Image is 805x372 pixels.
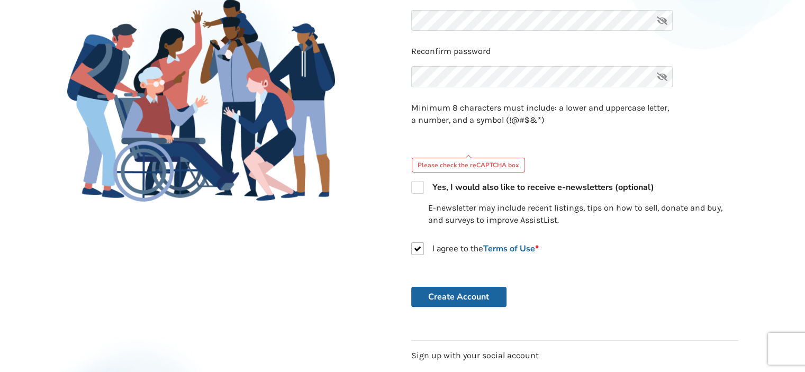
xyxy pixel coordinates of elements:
p: Minimum 8 characters must include: a lower and uppercase letter, a number, and a symbol (!@#$&*) [411,102,673,126]
p: E-newsletter may include recent listings, tips on how to sell, donate and buy, and surveys to imp... [428,202,738,226]
div: Please check the reCAPTCHA box [412,158,525,173]
p: Reconfirm password [411,46,738,58]
button: Create Account [411,287,506,307]
label: I agree to the [411,242,539,255]
a: Terms of Use* [483,243,539,255]
p: Sign up with your social account [411,350,738,362]
strong: Yes, I would also like to receive e-newsletters (optional) [432,182,654,193]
